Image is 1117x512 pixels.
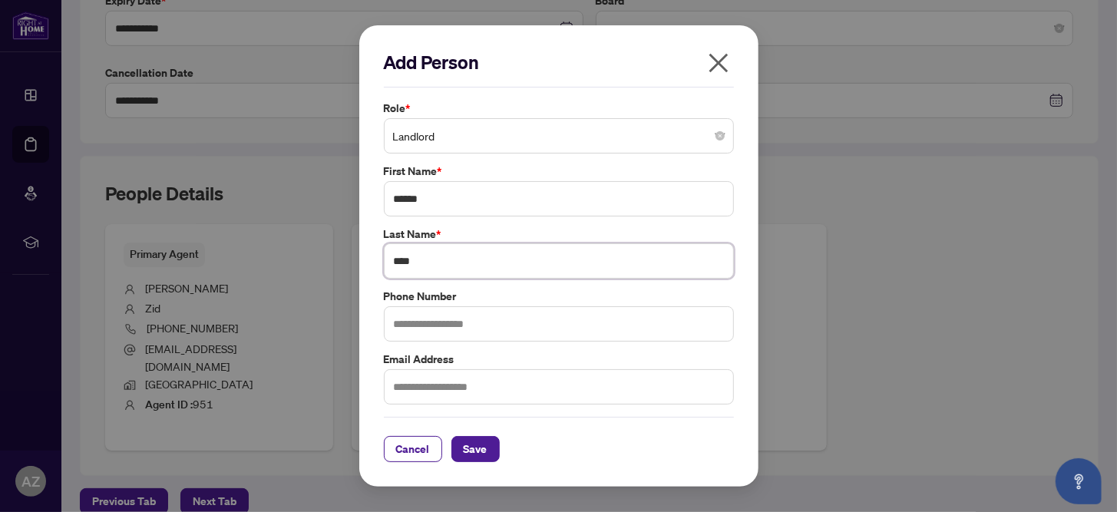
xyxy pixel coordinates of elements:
[396,437,430,461] span: Cancel
[393,121,725,150] span: Landlord
[451,436,500,462] button: Save
[384,163,734,180] label: First Name
[384,100,734,117] label: Role
[464,437,487,461] span: Save
[384,351,734,368] label: Email Address
[1056,458,1102,504] button: Open asap
[706,51,731,75] span: close
[715,131,725,140] span: close-circle
[384,226,734,243] label: Last Name
[384,288,734,305] label: Phone Number
[384,436,442,462] button: Cancel
[384,50,734,74] h2: Add Person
